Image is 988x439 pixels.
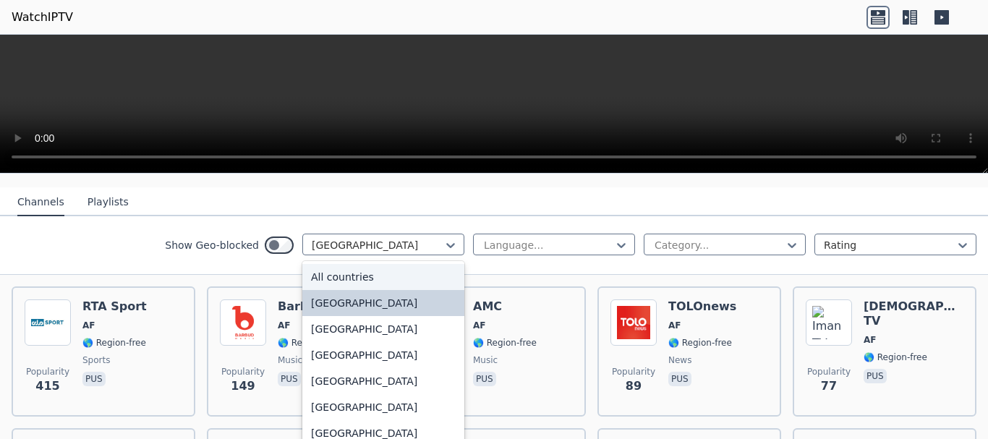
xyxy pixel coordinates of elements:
[668,337,732,349] span: 🌎 Region-free
[668,372,691,386] p: pus
[302,394,464,420] div: [GEOGRAPHIC_DATA]
[88,189,129,216] button: Playlists
[278,337,341,349] span: 🌎 Region-free
[278,299,367,314] h6: Barbud Music
[806,299,852,346] img: Iman TV
[302,316,464,342] div: [GEOGRAPHIC_DATA]
[278,320,290,331] span: AF
[473,372,496,386] p: pus
[302,368,464,394] div: [GEOGRAPHIC_DATA]
[473,320,485,331] span: AF
[473,354,498,366] span: music
[26,366,69,378] span: Popularity
[864,351,927,363] span: 🌎 Region-free
[278,372,301,386] p: pus
[82,320,95,331] span: AF
[668,354,691,366] span: news
[25,299,71,346] img: RTA Sport
[221,366,265,378] span: Popularity
[82,299,147,314] h6: RTA Sport
[278,354,302,366] span: music
[82,354,110,366] span: sports
[82,372,106,386] p: pus
[864,299,963,328] h6: [DEMOGRAPHIC_DATA] TV
[821,378,837,395] span: 77
[668,320,681,331] span: AF
[35,378,59,395] span: 415
[12,9,73,26] a: WatchIPTV
[302,290,464,316] div: [GEOGRAPHIC_DATA]
[668,299,736,314] h6: TOLOnews
[807,366,851,378] span: Popularity
[473,299,537,314] h6: AMC
[17,189,64,216] button: Channels
[165,238,259,252] label: Show Geo-blocked
[626,378,642,395] span: 89
[82,337,146,349] span: 🌎 Region-free
[864,369,887,383] p: pus
[220,299,266,346] img: Barbud Music
[612,366,655,378] span: Popularity
[610,299,657,346] img: TOLOnews
[473,337,537,349] span: 🌎 Region-free
[864,334,876,346] span: AF
[302,342,464,368] div: [GEOGRAPHIC_DATA]
[231,378,255,395] span: 149
[302,264,464,290] div: All countries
